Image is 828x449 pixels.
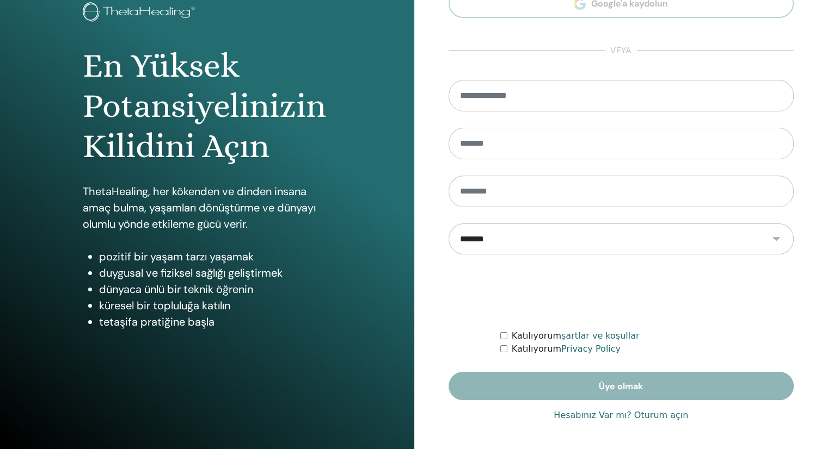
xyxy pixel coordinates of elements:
[99,314,332,330] li: tetaşifa pratiğine başla
[512,329,640,342] label: Katılıyorum
[83,46,332,167] h1: En Yüksek Potansiyelinizin Kilidini Açın
[605,44,637,57] span: veya
[554,409,688,422] a: Hesabınız Var mı? Oturum açın
[99,248,332,265] li: pozitif bir yaşam tarzı yaşamak
[99,265,332,281] li: duygusal ve fiziksel sağlığı geliştirmek
[99,297,332,314] li: küresel bir topluluğa katılın
[512,342,621,356] label: Katılıyorum
[83,183,332,232] p: ThetaHealing, her kökenden ve dinden insana amaç bulma, yaşamları dönüştürme ve dünyayı olumlu yö...
[561,330,640,341] a: şartlar ve koşullar
[99,281,332,297] li: dünyaca ünlü bir teknik öğrenin
[538,271,704,313] iframe: reCAPTCHA
[561,344,621,354] a: Privacy Policy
